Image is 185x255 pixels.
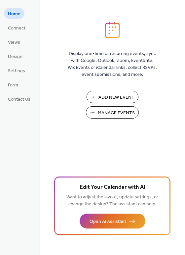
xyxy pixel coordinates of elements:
span: Manage Events [98,110,135,117]
span: Form [8,82,18,89]
span: Settings [8,68,25,75]
a: Form [4,79,22,90]
span: Display one-time or recurring events, sync with Google, Outlook, Zoom, Eventbrite, Wix Events or ... [68,50,157,78]
span: Want to adjust the layout, update settings, or change the design? The assistant can help. [66,193,158,209]
a: Views [4,36,24,47]
span: Design [8,53,22,60]
span: Connect [8,25,25,32]
span: Open AI Assistant [90,218,126,225]
button: Add New Event [87,91,138,103]
span: Views [8,39,20,46]
span: Contact Us [8,96,30,103]
button: Open AI Assistant [80,214,145,229]
a: Settings [4,65,29,76]
a: Connect [4,22,29,33]
button: Manage Events [86,106,139,119]
span: Home [8,11,20,18]
a: Contact Us [4,93,34,104]
a: Design [4,51,26,62]
a: Home [4,8,24,19]
img: logo_icon.svg [105,22,120,38]
span: Edit Your Calendar with AI [80,183,145,192]
span: Add New Event [98,94,134,101]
